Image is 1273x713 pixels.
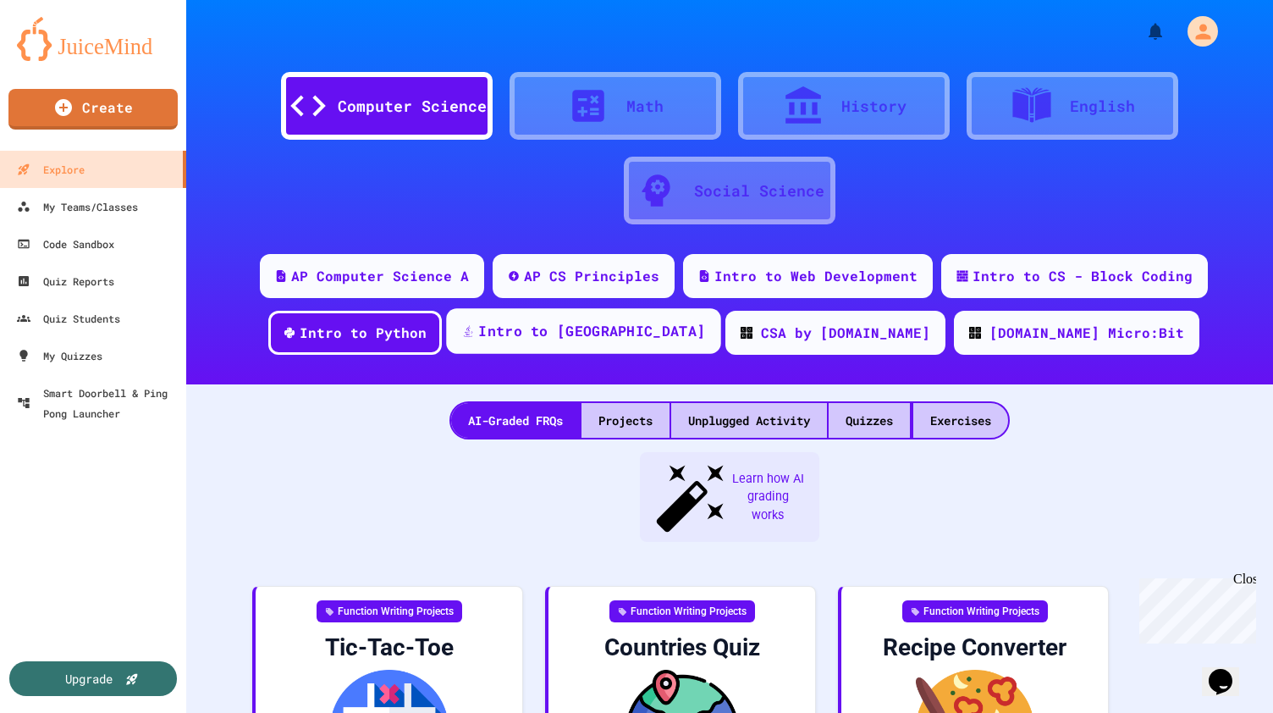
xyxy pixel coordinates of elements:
[17,271,114,291] div: Quiz Reports
[973,266,1193,286] div: Intro to CS - Block Coding
[969,327,981,339] img: CODE_logo_RGB.png
[913,403,1008,438] div: Exercises
[8,89,178,130] a: Create
[7,7,117,108] div: Chat with us now!Close
[17,159,85,180] div: Explore
[1070,95,1135,118] div: English
[714,266,918,286] div: Intro to Web Development
[694,180,824,202] div: Social Science
[478,321,705,342] div: Intro to [GEOGRAPHIC_DATA]
[17,383,179,423] div: Smart Doorbell & Ping Pong Launcher
[1202,645,1256,696] iframe: chat widget
[17,234,114,254] div: Code Sandbox
[671,403,827,438] div: Unplugged Activity
[562,633,802,663] div: Countries Quiz
[17,17,169,61] img: logo-orange.svg
[524,266,659,286] div: AP CS Principles
[291,266,469,286] div: AP Computer Science A
[317,600,462,622] div: Function Writing Projects
[855,633,1094,663] div: Recipe Converter
[1170,12,1222,51] div: My Account
[269,633,509,663] div: Tic-Tac-Toe
[626,95,664,118] div: Math
[17,308,120,329] div: Quiz Students
[902,600,1048,622] div: Function Writing Projects
[730,470,806,525] span: Learn how AI grading works
[1132,572,1256,644] iframe: chat widget
[989,323,1184,343] div: [DOMAIN_NAME] Micro:Bit
[17,345,102,366] div: My Quizzes
[829,403,910,438] div: Quizzes
[1114,17,1170,46] div: My Notifications
[65,670,113,688] div: Upgrade
[609,600,755,622] div: Function Writing Projects
[300,323,427,343] div: Intro to Python
[741,327,752,339] img: CODE_logo_RGB.png
[451,403,580,438] div: AI-Graded FRQs
[841,95,907,118] div: History
[17,196,138,217] div: My Teams/Classes
[581,403,670,438] div: Projects
[338,95,487,118] div: Computer Science
[761,323,930,343] div: CSA by [DOMAIN_NAME]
